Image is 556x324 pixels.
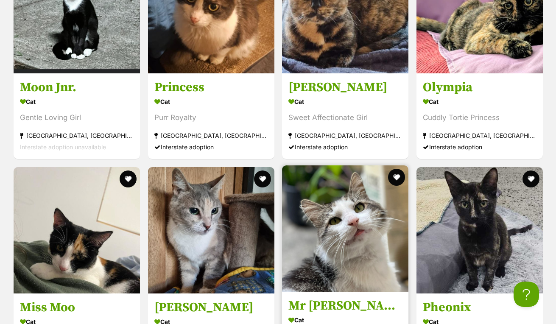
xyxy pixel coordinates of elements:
h3: Moon Jnr. [20,79,134,95]
h3: Mr [PERSON_NAME] ([DOMAIN_NAME] [PERSON_NAME] Cat) [288,298,402,314]
button: favourite [120,170,137,187]
div: Purr Royalty [154,112,268,123]
a: Olympia Cat Cuddly Tortie Princess [GEOGRAPHIC_DATA], [GEOGRAPHIC_DATA] Interstate adoption favou... [416,73,543,159]
button: favourite [522,170,539,187]
img: Pheonix [416,167,543,293]
h3: Princess [154,79,268,95]
h3: Miss Moo [20,299,134,316]
button: favourite [254,170,271,187]
img: Miss Moo [14,167,140,293]
div: Sweet Affectionate Girl [288,112,402,123]
div: Cat [423,95,536,108]
div: [GEOGRAPHIC_DATA], [GEOGRAPHIC_DATA] [423,130,536,141]
div: Interstate adoption [423,141,536,153]
h3: Pheonix [423,299,536,316]
div: Cat [288,95,402,108]
img: Zoe [148,167,274,293]
div: [GEOGRAPHIC_DATA], [GEOGRAPHIC_DATA] [20,130,134,141]
div: Interstate adoption [154,141,268,153]
div: [GEOGRAPHIC_DATA], [GEOGRAPHIC_DATA] [154,130,268,141]
a: Princess Cat Purr Royalty [GEOGRAPHIC_DATA], [GEOGRAPHIC_DATA] Interstate adoption favourite [148,73,274,159]
div: Gentle Loving Girl [20,112,134,123]
a: [PERSON_NAME] Cat Sweet Affectionate Girl [GEOGRAPHIC_DATA], [GEOGRAPHIC_DATA] Interstate adoptio... [282,73,408,159]
iframe: Help Scout Beacon - Open [514,282,539,307]
div: Interstate adoption [288,141,402,153]
h3: [PERSON_NAME] [288,79,402,95]
div: Cat [154,95,268,108]
div: [GEOGRAPHIC_DATA], [GEOGRAPHIC_DATA] [288,130,402,141]
a: Moon Jnr. Cat Gentle Loving Girl [GEOGRAPHIC_DATA], [GEOGRAPHIC_DATA] Interstate adoption unavail... [14,73,140,159]
div: Cat [20,95,134,108]
button: favourite [388,169,405,186]
div: Cuddly Tortie Princess [423,112,536,123]
h3: [PERSON_NAME] [154,299,268,316]
span: Interstate adoption unavailable [20,143,106,151]
img: Mr Cat (a.k.a.Mr Mystery Cat) [282,165,408,292]
h3: Olympia [423,79,536,95]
